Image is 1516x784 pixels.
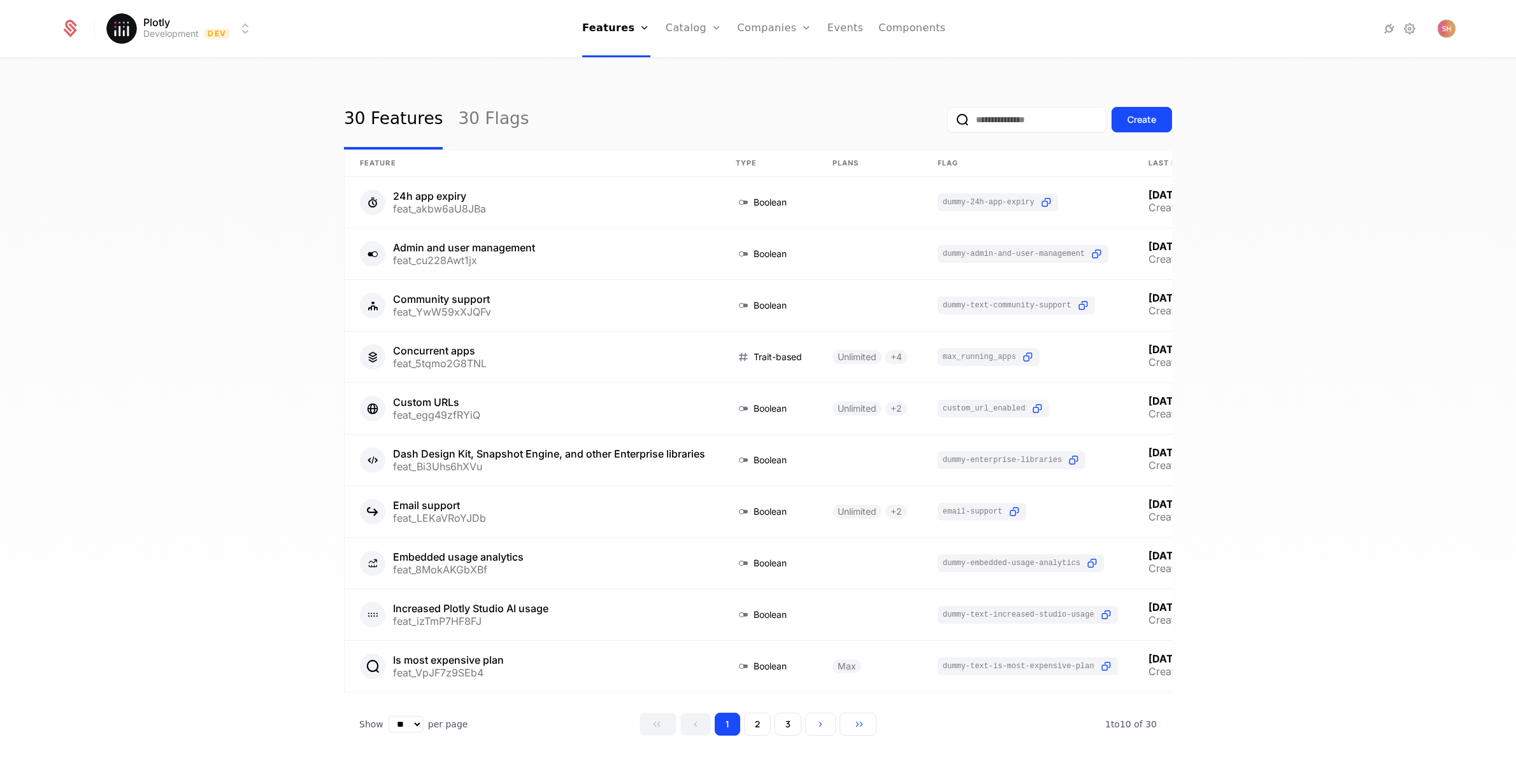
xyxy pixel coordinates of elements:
[428,718,468,731] span: per page
[715,713,740,736] button: Go to page 1
[1105,719,1145,729] span: 1 to 10 of
[817,150,922,177] th: Plans
[458,90,529,150] a: 30 Flags
[840,713,876,736] button: Go to last page
[775,713,801,736] button: Go to page 3
[1105,719,1157,729] span: 30
[106,13,137,44] img: Plotly
[640,713,876,736] div: Page navigation
[720,150,817,177] th: Type
[344,713,1172,736] div: Table pagination
[1438,20,1455,38] img: S H
[359,718,383,731] span: Show
[680,713,711,736] button: Go to previous page
[1133,150,1283,177] th: Last Modified
[1112,107,1172,132] button: Create
[1127,113,1156,126] div: Create
[344,90,443,150] a: 30 Features
[640,713,676,736] button: Go to first page
[143,17,170,27] span: Plotly
[1402,21,1417,36] a: Settings
[1382,21,1397,36] a: Integrations
[389,716,423,732] select: Select page size
[805,713,836,736] button: Go to next page
[204,29,230,39] span: Dev
[110,15,253,43] button: Select environment
[744,713,771,736] button: Go to page 2
[143,27,199,40] div: Development
[922,150,1133,177] th: Flag
[1438,20,1455,38] button: Open user button
[345,150,720,177] th: Feature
